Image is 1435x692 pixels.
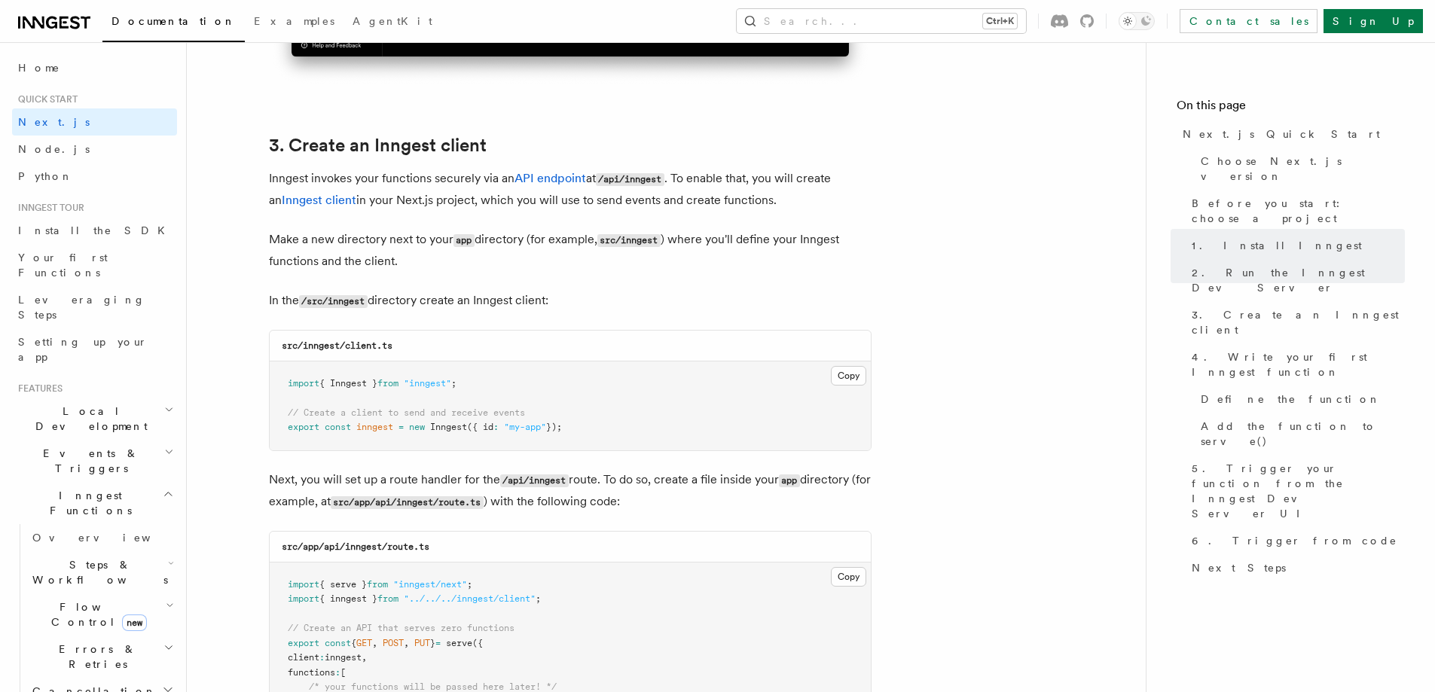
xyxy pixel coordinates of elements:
[367,579,388,590] span: from
[18,251,108,279] span: Your first Functions
[269,135,487,156] a: 3. Create an Inngest client
[451,378,456,389] span: ;
[12,440,177,482] button: Events & Triggers
[1186,554,1405,581] a: Next Steps
[831,567,866,587] button: Copy
[111,15,236,27] span: Documentation
[12,93,78,105] span: Quick start
[319,652,325,663] span: :
[1192,307,1405,337] span: 3. Create an Inngest client
[1324,9,1423,33] a: Sign Up
[514,171,586,185] a: API endpoint
[1186,527,1405,554] a: 6. Trigger from code
[26,524,177,551] a: Overview
[404,378,451,389] span: "inngest"
[12,482,177,524] button: Inngest Functions
[12,488,163,518] span: Inngest Functions
[299,295,368,308] code: /src/inngest
[102,5,245,42] a: Documentation
[831,366,866,386] button: Copy
[356,422,393,432] span: inngest
[288,667,335,678] span: functions
[269,168,872,211] p: Inngest invokes your functions securely via an at . To enable that, you will create an in your Ne...
[1186,190,1405,232] a: Before you start: choose a project
[319,579,367,590] span: { serve }
[282,193,356,207] a: Inngest client
[353,15,432,27] span: AgentKit
[12,398,177,440] button: Local Development
[12,404,164,434] span: Local Development
[472,638,483,648] span: ({
[12,286,177,328] a: Leveraging Steps
[26,642,163,672] span: Errors & Retries
[26,593,177,636] button: Flow Controlnew
[435,638,441,648] span: =
[282,541,429,552] code: src/app/api/inngest/route.ts
[351,638,356,648] span: {
[319,593,377,604] span: { inngest }
[288,407,525,418] span: // Create a client to send and receive events
[1195,413,1405,455] a: Add the function to serve()
[18,294,145,321] span: Leveraging Steps
[26,551,177,593] button: Steps & Workflows
[26,557,168,587] span: Steps & Workflows
[309,681,557,692] span: /* your functions will be passed here later! */
[288,422,319,432] span: export
[362,652,367,663] span: ,
[1177,120,1405,148] a: Next.js Quick Start
[26,599,166,630] span: Flow Control
[1201,419,1405,449] span: Add the function to serve()
[325,638,351,648] span: const
[1192,349,1405,380] span: 4. Write your first Inngest function
[546,422,562,432] span: });
[1195,386,1405,413] a: Define the function
[409,422,425,432] span: new
[1186,455,1405,527] a: 5. Trigger your function from the Inngest Dev Server UI
[18,224,174,236] span: Install the SDK
[356,638,372,648] span: GET
[288,579,319,590] span: import
[467,422,493,432] span: ({ id
[12,244,177,286] a: Your first Functions
[372,638,377,648] span: ,
[12,202,84,214] span: Inngest tour
[1186,232,1405,259] a: 1. Install Inngest
[596,173,664,186] code: /api/inngest
[269,229,872,272] p: Make a new directory next to your directory (for example, ) where you'll define your Inngest func...
[245,5,343,41] a: Examples
[269,290,872,312] p: In the directory create an Inngest client:
[18,336,148,363] span: Setting up your app
[12,108,177,136] a: Next.js
[269,469,872,513] p: Next, you will set up a route handler for the route. To do so, create a file inside your director...
[122,614,147,631] span: new
[737,9,1026,33] button: Search...Ctrl+K
[1192,265,1405,295] span: 2. Run the Inngest Dev Server
[1192,560,1286,575] span: Next Steps
[254,15,334,27] span: Examples
[325,422,351,432] span: const
[383,638,404,648] span: POST
[1177,96,1405,120] h4: On this page
[282,340,392,351] code: src/inngest/client.ts
[1201,392,1381,407] span: Define the function
[18,143,90,155] span: Node.js
[1119,12,1155,30] button: Toggle dark mode
[12,383,63,395] span: Features
[414,638,430,648] span: PUT
[504,422,546,432] span: "my-app"
[536,593,541,604] span: ;
[288,638,319,648] span: export
[597,234,661,247] code: src/inngest
[18,60,60,75] span: Home
[12,446,164,476] span: Events & Triggers
[340,667,346,678] span: [
[18,170,73,182] span: Python
[12,217,177,244] a: Install the SDK
[288,652,319,663] span: client
[288,593,319,604] span: import
[12,163,177,190] a: Python
[377,593,398,604] span: from
[1192,533,1397,548] span: 6. Trigger from code
[983,14,1017,29] kbd: Ctrl+K
[325,652,362,663] span: inngest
